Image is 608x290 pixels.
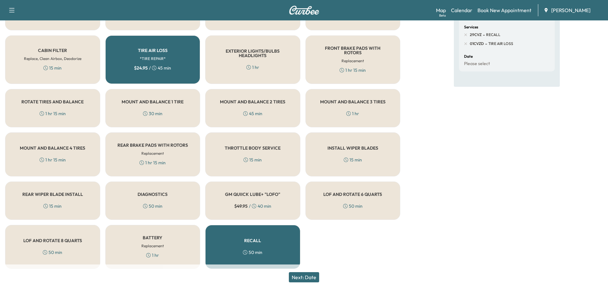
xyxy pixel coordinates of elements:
[470,32,482,37] span: 29CVZ
[485,32,500,37] span: RECALL
[327,146,378,150] h5: INSTALL WIPER BLADES
[484,41,487,47] span: -
[470,41,484,46] span: 01CVZD
[40,110,66,117] div: 1 hr 15 min
[244,157,262,163] div: 15 min
[320,100,386,104] h5: MOUNT AND BALANCE 3 TIRES
[216,49,290,58] h5: EXTERIOR LIGHTS/BULBS HEADLIGHTS
[289,272,319,282] button: Next: Date
[22,192,83,197] h5: REAR WIPER BLADE INSTALL
[38,48,67,53] h5: CABIN FILTER
[289,6,319,15] img: Curbee Logo
[143,235,162,240] h5: BATTERY
[342,58,364,64] h6: Replacement
[316,46,390,55] h5: FRONT BRAKE PADS WITH ROTORS
[138,192,168,197] h5: DIAGNOSTICS
[234,203,248,209] span: $ 49.95
[140,56,166,62] h6: *TIRE REPAIR*
[551,6,590,14] span: [PERSON_NAME]
[464,25,478,29] h6: Services
[138,48,168,53] h5: TIRE AIR LOSS
[134,65,171,71] div: / 45 min
[24,56,81,62] h6: Replace, Clean Airbox, Deodorize
[225,192,280,197] h5: GM QUIICK LUBE+ "LOFO"
[134,65,148,71] span: $ 24.95
[21,100,84,104] h5: ROTATE TIRES AND BALANCE
[439,13,446,18] div: Beta
[234,203,271,209] div: / 40 min
[117,143,188,147] h5: REAR BRAKE PADS WITH ROTORS
[143,203,162,209] div: 50 min
[477,6,531,14] a: Book New Appointment
[23,238,82,243] h5: LOF AND ROTATE 8 QUARTS
[487,41,513,46] span: TIRE AIR LOSS
[464,61,490,67] p: Please select
[346,110,359,117] div: 1 hr
[340,67,366,73] div: 1 hr 15 min
[451,6,472,14] a: Calendar
[323,192,382,197] h5: LOF AND ROTATE 6 QUARTS
[146,252,159,258] div: 1 hr
[343,203,363,209] div: 50 min
[464,55,473,58] h6: Date
[482,32,485,38] span: -
[43,65,62,71] div: 15 min
[220,100,285,104] h5: MOUNT AND BALANCE 2 TIRES
[344,157,362,163] div: 15 min
[40,157,66,163] div: 1 hr 15 min
[43,249,62,256] div: 50 min
[436,6,446,14] a: MapBeta
[143,110,162,117] div: 30 min
[243,110,262,117] div: 45 min
[141,151,164,156] h6: Replacement
[141,243,164,249] h6: Replacement
[20,146,85,150] h5: MOUNT AND BALANCE 4 TIRES
[243,249,262,256] div: 50 min
[139,160,166,166] div: 1 hr 15 min
[246,64,259,71] div: 1 hr
[43,203,62,209] div: 15 min
[244,238,261,243] h5: RECALL
[225,146,281,150] h5: THROTTLE BODY SERVICE
[122,100,184,104] h5: MOUNT AND BALANCE 1 TIRE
